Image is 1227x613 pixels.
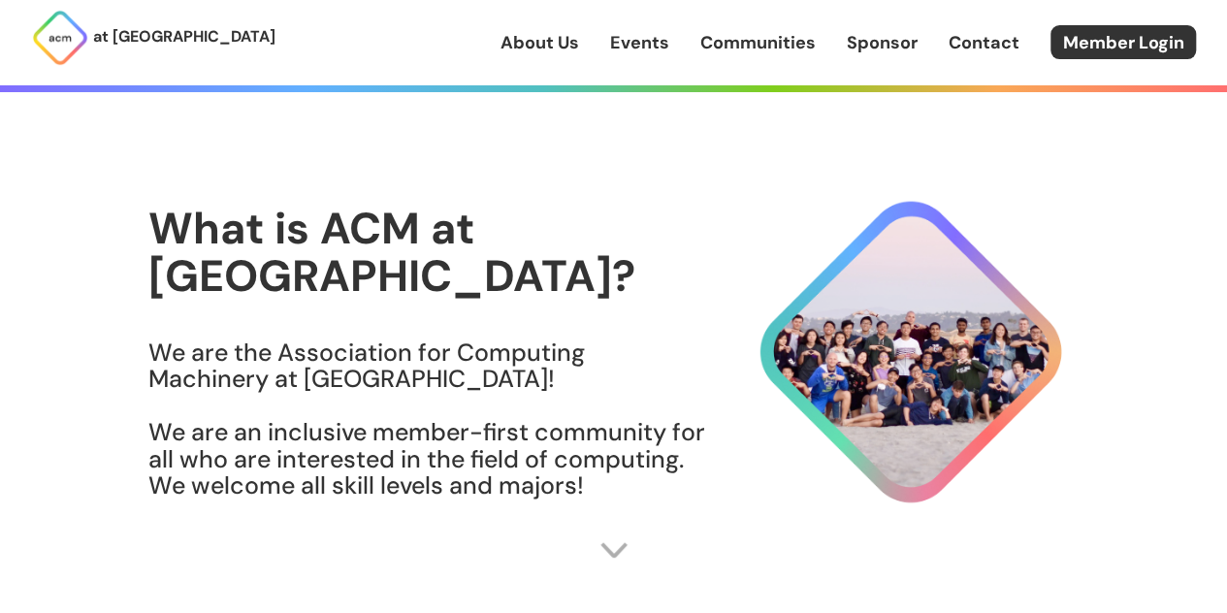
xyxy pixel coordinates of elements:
[148,339,707,500] h3: We are the Association for Computing Machinery at [GEOGRAPHIC_DATA]! We are an inclusive member-f...
[31,9,89,67] img: ACM Logo
[847,30,918,55] a: Sponsor
[599,535,629,565] img: Scroll Arrow
[93,24,275,49] p: at [GEOGRAPHIC_DATA]
[707,183,1080,521] img: About Hero Image
[700,30,816,55] a: Communities
[610,30,669,55] a: Events
[148,205,707,301] h1: What is ACM at [GEOGRAPHIC_DATA]?
[31,9,275,67] a: at [GEOGRAPHIC_DATA]
[500,30,579,55] a: About Us
[949,30,1019,55] a: Contact
[1050,25,1196,59] a: Member Login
